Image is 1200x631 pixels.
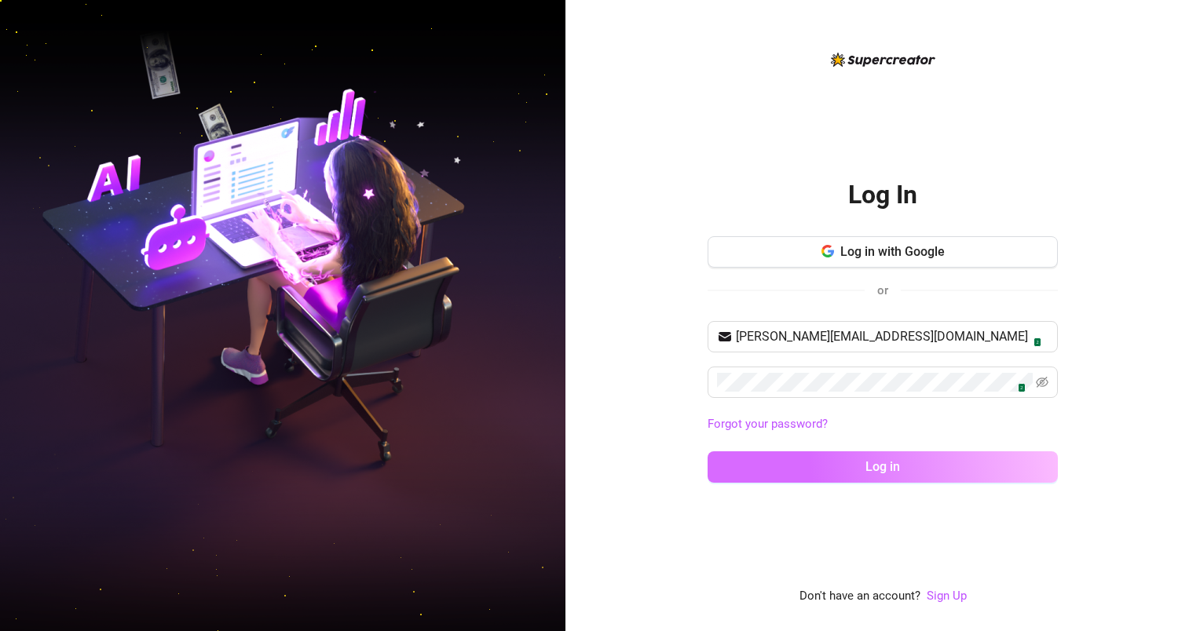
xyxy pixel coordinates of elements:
[799,587,920,606] span: Don't have an account?
[927,587,967,606] a: Sign Up
[1034,337,1042,347] span: 2
[848,179,917,211] h2: Log In
[831,53,935,67] img: logo-BBDzfeDw.svg
[1018,383,1026,392] span: 2
[1011,376,1023,388] img: npw-badge-icon.svg
[927,589,967,603] a: Sign Up
[1026,330,1039,343] img: npw-badge-icon.svg
[708,415,1058,434] a: Forgot your password?
[840,244,945,259] span: Log in with Google
[865,459,900,474] span: Log in
[708,236,1058,268] button: Log in with Google
[877,283,888,297] span: or
[708,451,1058,483] button: Log in
[736,327,1048,346] input: Your email
[708,417,828,431] a: Forgot your password?
[1036,376,1048,388] span: eye-invisible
